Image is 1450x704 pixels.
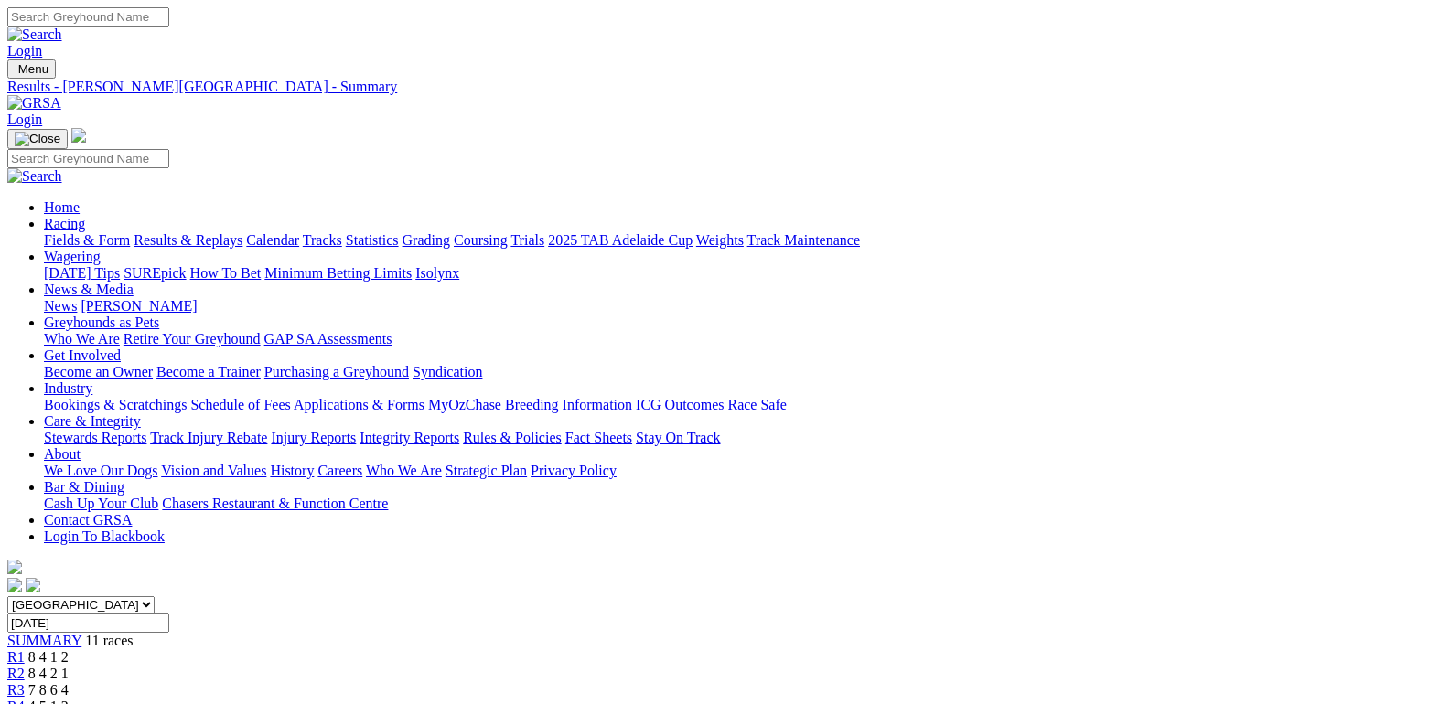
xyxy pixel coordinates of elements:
[270,463,314,478] a: History
[28,649,69,665] span: 8 4 1 2
[190,265,262,281] a: How To Bet
[124,331,261,347] a: Retire Your Greyhound
[264,265,412,281] a: Minimum Betting Limits
[7,27,62,43] img: Search
[44,232,130,248] a: Fields & Form
[71,128,86,143] img: logo-grsa-white.png
[510,232,544,248] a: Trials
[346,232,399,248] a: Statistics
[636,430,720,445] a: Stay On Track
[428,397,501,412] a: MyOzChase
[44,249,101,264] a: Wagering
[548,232,693,248] a: 2025 TAB Adelaide Cup
[44,199,80,215] a: Home
[7,613,169,633] input: Select date
[26,578,40,592] img: twitter.svg
[44,265,1443,282] div: Wagering
[161,463,266,478] a: Vision and Values
[44,463,157,478] a: We Love Our Dogs
[44,496,158,511] a: Cash Up Your Club
[403,232,450,248] a: Grading
[28,666,69,681] span: 8 4 2 1
[44,298,1443,315] div: News & Media
[44,364,153,379] a: Become an Owner
[727,397,786,412] a: Race Safe
[156,364,261,379] a: Become a Trainer
[7,666,25,681] a: R2
[696,232,744,248] a: Weights
[531,463,617,478] a: Privacy Policy
[366,463,442,478] a: Who We Are
[317,463,362,478] a: Careers
[636,397,724,412] a: ICG Outcomes
[134,232,242,248] a: Results & Replays
[150,430,267,445] a: Track Injury Rebate
[303,232,342,248] a: Tracks
[44,380,92,396] a: Industry
[162,496,388,511] a: Chasers Restaurant & Function Centre
[446,463,527,478] a: Strategic Plan
[264,331,392,347] a: GAP SA Assessments
[44,430,146,445] a: Stewards Reports
[28,682,69,698] span: 7 8 6 4
[44,331,1443,347] div: Greyhounds as Pets
[44,446,81,462] a: About
[15,132,60,146] img: Close
[246,232,299,248] a: Calendar
[294,397,424,412] a: Applications & Forms
[360,430,459,445] a: Integrity Reports
[44,331,120,347] a: Who We Are
[7,112,42,127] a: Login
[44,364,1443,380] div: Get Involved
[264,364,409,379] a: Purchasing a Greyhound
[44,298,77,314] a: News
[44,413,141,429] a: Care & Integrity
[85,633,133,648] span: 11 races
[747,232,860,248] a: Track Maintenance
[44,528,165,544] a: Login To Blackbook
[7,79,1443,95] a: Results - [PERSON_NAME][GEOGRAPHIC_DATA] - Summary
[81,298,197,314] a: [PERSON_NAME]
[7,633,81,648] a: SUMMARY
[415,265,459,281] a: Isolynx
[7,43,42,59] a: Login
[505,397,632,412] a: Breeding Information
[44,496,1443,512] div: Bar & Dining
[18,62,48,76] span: Menu
[44,430,1443,446] div: Care & Integrity
[7,649,25,665] a: R1
[7,59,56,79] button: Toggle navigation
[44,282,134,297] a: News & Media
[413,364,482,379] a: Syndication
[7,560,22,574] img: logo-grsa-white.png
[7,7,169,27] input: Search
[44,397,187,412] a: Bookings & Scratchings
[565,430,632,445] a: Fact Sheets
[44,512,132,528] a: Contact GRSA
[7,168,62,185] img: Search
[190,397,290,412] a: Schedule of Fees
[7,149,169,168] input: Search
[44,216,85,231] a: Racing
[7,578,22,592] img: facebook.svg
[7,682,25,698] a: R3
[7,95,61,112] img: GRSA
[44,479,124,495] a: Bar & Dining
[44,315,159,330] a: Greyhounds as Pets
[124,265,186,281] a: SUREpick
[271,430,356,445] a: Injury Reports
[44,347,121,363] a: Get Involved
[44,397,1443,413] div: Industry
[44,265,120,281] a: [DATE] Tips
[463,430,562,445] a: Rules & Policies
[44,232,1443,249] div: Racing
[7,129,68,149] button: Toggle navigation
[44,463,1443,479] div: About
[454,232,508,248] a: Coursing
